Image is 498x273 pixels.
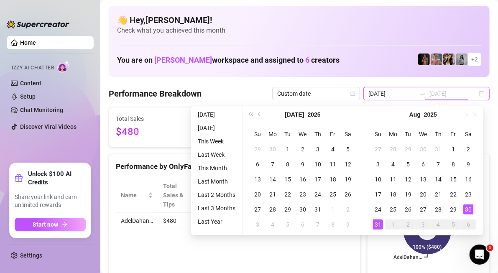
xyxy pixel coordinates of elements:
[308,106,321,123] button: Choose a year
[268,204,278,214] div: 28
[265,172,280,187] td: 2025-07-14
[265,127,280,142] th: Mo
[431,202,446,217] td: 2025-08-28
[340,217,355,232] td: 2025-08-09
[194,163,239,173] li: This Month
[416,127,431,142] th: We
[470,245,490,265] iframe: Intercom live chat
[158,178,200,213] th: Total Sales & Tips
[328,144,338,154] div: 4
[487,245,493,251] span: 1
[305,56,309,64] span: 6
[57,61,70,73] img: AI Chatter
[418,54,430,65] img: the_bohema
[418,219,428,230] div: 3
[163,181,188,209] span: Total Sales & Tips
[280,187,295,202] td: 2025-07-22
[446,202,461,217] td: 2025-08-29
[328,174,338,184] div: 18
[370,127,386,142] th: Su
[340,157,355,172] td: 2025-07-12
[298,189,308,199] div: 23
[461,157,476,172] td: 2025-08-09
[350,91,355,96] span: calendar
[401,142,416,157] td: 2025-07-29
[194,176,239,186] li: Last Month
[373,174,383,184] div: 10
[116,161,353,172] div: Performance by OnlyFans Creator
[250,217,265,232] td: 2025-08-03
[12,64,54,72] span: Izzy AI Chatter
[433,219,443,230] div: 4
[448,159,458,169] div: 8
[373,144,383,154] div: 27
[433,174,443,184] div: 14
[340,172,355,187] td: 2025-07-19
[298,219,308,230] div: 6
[471,55,478,64] span: + 2
[328,159,338,169] div: 11
[368,89,416,98] input: Start date
[15,174,23,182] span: gift
[388,174,398,184] div: 11
[285,106,304,123] button: Choose a month
[340,142,355,157] td: 2025-07-05
[386,202,401,217] td: 2025-08-25
[265,202,280,217] td: 2025-07-28
[116,213,158,229] td: AdelDahan…
[250,127,265,142] th: Su
[116,114,192,123] span: Total Sales
[463,189,473,199] div: 23
[250,172,265,187] td: 2025-07-13
[265,187,280,202] td: 2025-07-21
[416,217,431,232] td: 2025-09-03
[461,187,476,202] td: 2025-08-23
[295,187,310,202] td: 2025-07-23
[431,142,446,157] td: 2025-07-31
[416,157,431,172] td: 2025-08-06
[416,142,431,157] td: 2025-07-30
[448,144,458,154] div: 1
[431,187,446,202] td: 2025-08-21
[250,202,265,217] td: 2025-07-27
[295,202,310,217] td: 2025-07-30
[253,204,263,214] div: 27
[370,157,386,172] td: 2025-08-03
[20,107,63,113] a: Chat Monitoring
[7,20,69,28] img: logo-BBDzfeDw.svg
[463,144,473,154] div: 2
[343,159,353,169] div: 12
[283,144,293,154] div: 1
[194,123,239,133] li: [DATE]
[280,217,295,232] td: 2025-08-05
[388,219,398,230] div: 1
[386,157,401,172] td: 2025-08-04
[328,189,338,199] div: 25
[418,144,428,154] div: 30
[431,217,446,232] td: 2025-09-04
[418,189,428,199] div: 20
[446,217,461,232] td: 2025-09-05
[463,159,473,169] div: 9
[310,202,325,217] td: 2025-07-31
[280,142,295,157] td: 2025-07-01
[15,193,86,209] span: Share your link and earn unlimited rewards
[310,157,325,172] td: 2025-07-10
[340,187,355,202] td: 2025-07-26
[431,127,446,142] th: Th
[310,187,325,202] td: 2025-07-24
[28,170,86,186] strong: Unlock $100 AI Credits
[295,142,310,157] td: 2025-07-02
[246,106,255,123] button: Last year (Control + left)
[461,142,476,157] td: 2025-08-02
[401,157,416,172] td: 2025-08-05
[393,254,422,260] text: AdelDahan…
[343,204,353,214] div: 2
[388,204,398,214] div: 25
[325,142,340,157] td: 2025-07-04
[386,127,401,142] th: Mo
[313,189,323,199] div: 24
[431,157,446,172] td: 2025-08-07
[121,191,146,200] span: Name
[388,159,398,169] div: 4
